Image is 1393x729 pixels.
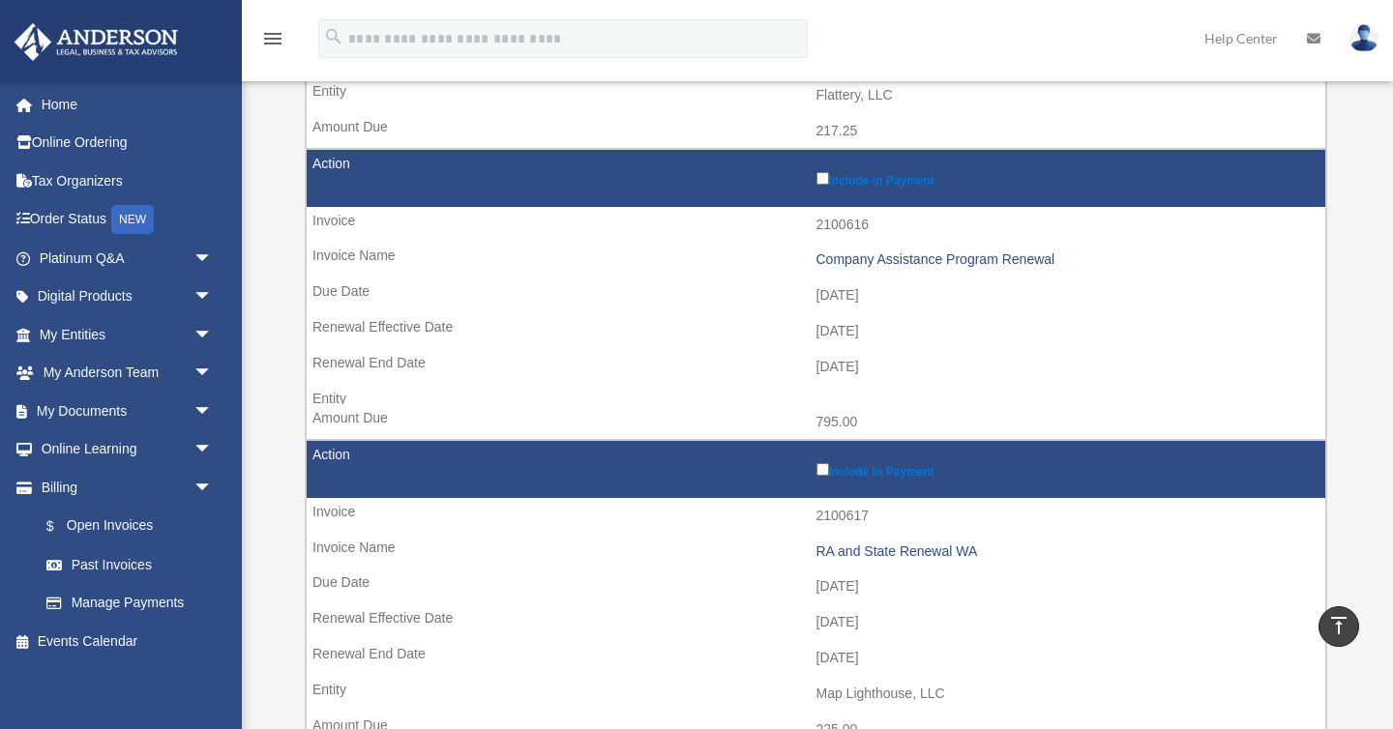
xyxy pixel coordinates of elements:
[14,239,242,277] a: Platinum Q&Aarrow_drop_down
[14,124,242,162] a: Online Ordering
[307,77,1325,114] td: Flattery, LLC
[1327,614,1350,637] i: vertical_align_top
[816,543,1317,560] div: RA and State Renewal WA
[193,277,232,317] span: arrow_drop_down
[816,168,1317,188] label: Include in Payment
[307,207,1325,244] td: 2100616
[14,200,242,240] a: Order StatusNEW
[27,545,232,584] a: Past Invoices
[307,277,1325,314] td: [DATE]
[307,676,1325,713] td: Map Lighthouse, LLC
[14,468,232,507] a: Billingarrow_drop_down
[193,392,232,431] span: arrow_drop_down
[307,498,1325,535] td: 2100617
[14,430,242,469] a: Online Learningarrow_drop_down
[816,463,829,476] input: Include in Payment
[14,354,242,393] a: My Anderson Teamarrow_drop_down
[307,313,1325,350] td: [DATE]
[816,459,1317,479] label: Include in Payment
[193,315,232,355] span: arrow_drop_down
[14,622,242,660] a: Events Calendar
[27,507,222,546] a: $Open Invoices
[307,604,1325,641] td: [DATE]
[307,113,1325,150] td: 217.25
[261,27,284,50] i: menu
[9,23,184,61] img: Anderson Advisors Platinum Portal
[307,640,1325,677] td: [DATE]
[27,584,232,623] a: Manage Payments
[111,205,154,234] div: NEW
[1319,606,1359,647] a: vertical_align_top
[193,468,232,508] span: arrow_drop_down
[1349,24,1378,52] img: User Pic
[14,277,242,316] a: Digital Productsarrow_drop_down
[816,172,829,185] input: Include in Payment
[323,26,344,47] i: search
[14,392,242,430] a: My Documentsarrow_drop_down
[14,85,242,124] a: Home
[307,349,1325,386] td: [DATE]
[14,161,242,200] a: Tax Organizers
[307,404,1325,441] td: 795.00
[193,354,232,394] span: arrow_drop_down
[193,239,232,278] span: arrow_drop_down
[307,569,1325,605] td: [DATE]
[816,251,1317,268] div: Company Assistance Program Renewal
[14,315,242,354] a: My Entitiesarrow_drop_down
[57,514,67,539] span: $
[261,34,284,50] a: menu
[193,430,232,470] span: arrow_drop_down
